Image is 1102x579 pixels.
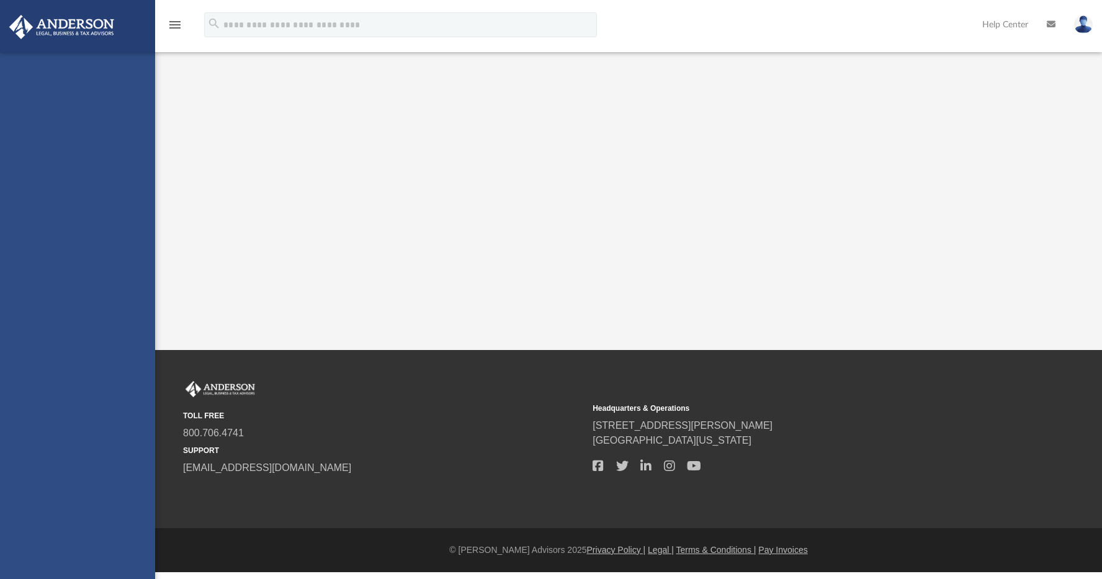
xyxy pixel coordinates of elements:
i: menu [168,17,182,32]
div: © [PERSON_NAME] Advisors 2025 [155,544,1102,557]
a: Pay Invoices [758,545,807,555]
a: [GEOGRAPHIC_DATA][US_STATE] [593,435,751,446]
a: Terms & Conditions | [676,545,756,555]
a: 800.706.4741 [183,428,244,438]
a: [EMAIL_ADDRESS][DOMAIN_NAME] [183,462,351,473]
a: Legal | [648,545,674,555]
i: search [207,17,221,30]
a: [STREET_ADDRESS][PERSON_NAME] [593,420,773,431]
a: Privacy Policy | [587,545,646,555]
img: Anderson Advisors Platinum Portal [6,15,118,39]
a: menu [168,24,182,32]
img: Anderson Advisors Platinum Portal [183,381,258,397]
small: SUPPORT [183,445,584,456]
img: User Pic [1074,16,1093,34]
small: TOLL FREE [183,410,584,421]
small: Headquarters & Operations [593,403,993,414]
